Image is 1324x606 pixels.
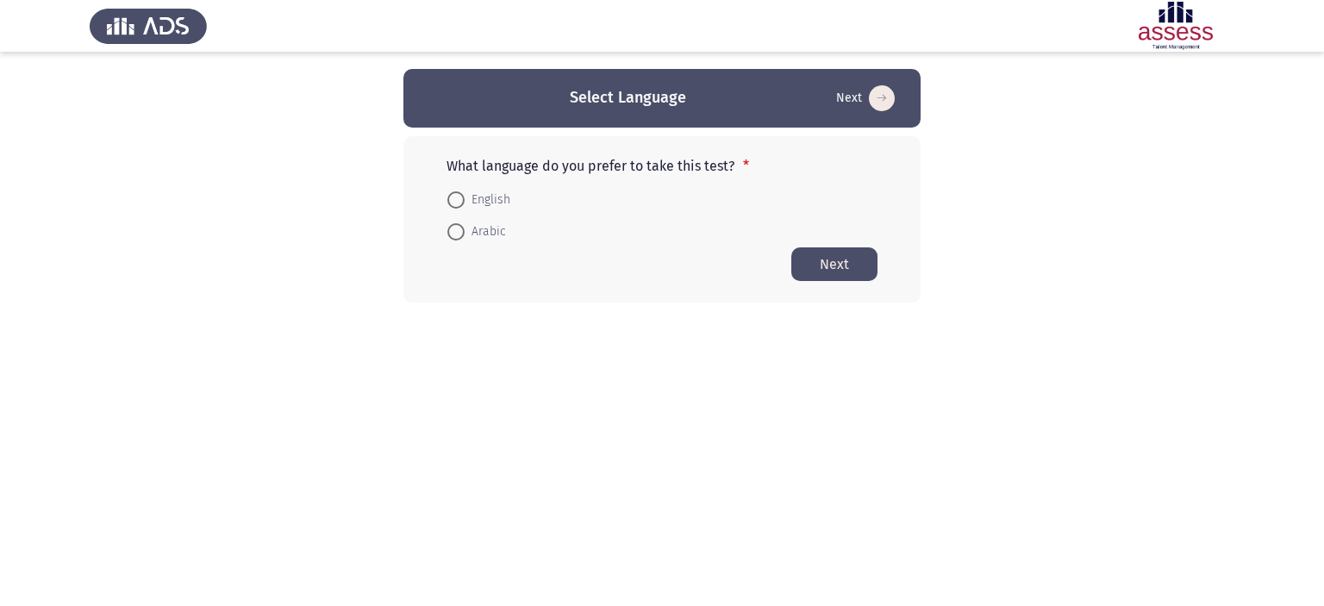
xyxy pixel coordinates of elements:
[465,222,506,242] span: Arabic
[831,84,900,112] button: Start assessment
[791,247,877,281] button: Start assessment
[90,2,207,50] img: Assess Talent Management logo
[570,87,686,109] h3: Select Language
[465,190,510,210] span: English
[447,158,877,174] p: What language do you prefer to take this test?
[1117,2,1234,50] img: Assessment logo of Development Assessment R1 (EN/AR)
